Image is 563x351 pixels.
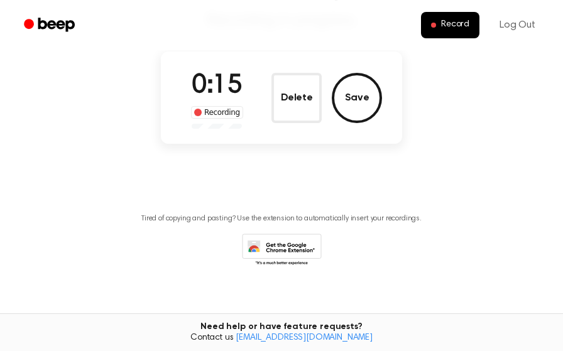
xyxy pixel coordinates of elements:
[487,10,548,40] a: Log Out
[441,19,469,31] span: Record
[8,333,555,344] span: Contact us
[271,73,322,123] button: Delete Audio Record
[15,13,86,38] a: Beep
[332,73,382,123] button: Save Audio Record
[191,106,243,119] div: Recording
[421,12,479,38] button: Record
[141,214,422,224] p: Tired of copying and pasting? Use the extension to automatically insert your recordings.
[236,333,373,342] a: [EMAIL_ADDRESS][DOMAIN_NAME]
[192,73,242,99] span: 0:15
